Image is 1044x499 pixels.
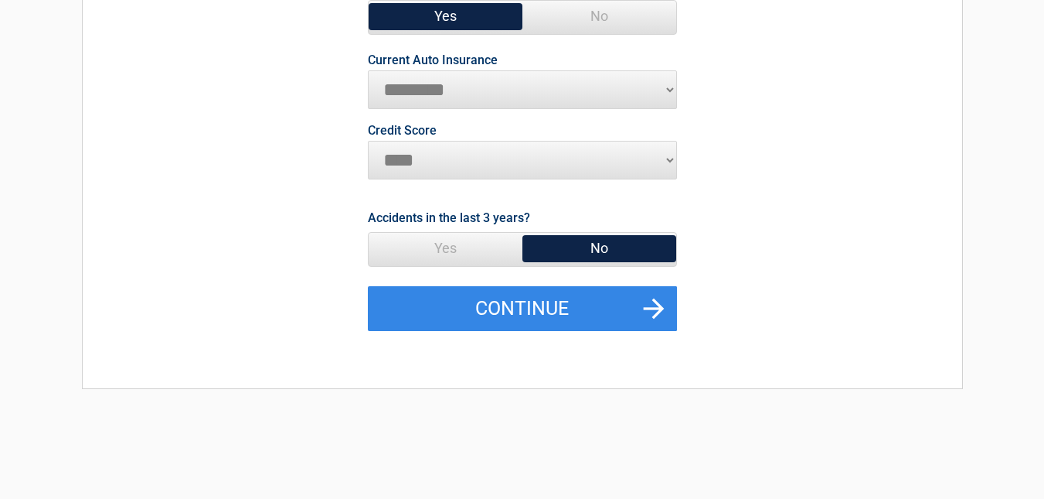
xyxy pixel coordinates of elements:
span: Yes [369,1,522,32]
span: Yes [369,233,522,264]
label: Current Auto Insurance [368,54,498,67]
label: Accidents in the last 3 years? [368,207,530,228]
button: Continue [368,286,677,331]
label: Credit Score [368,125,437,137]
span: No [522,233,676,264]
span: No [522,1,676,32]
